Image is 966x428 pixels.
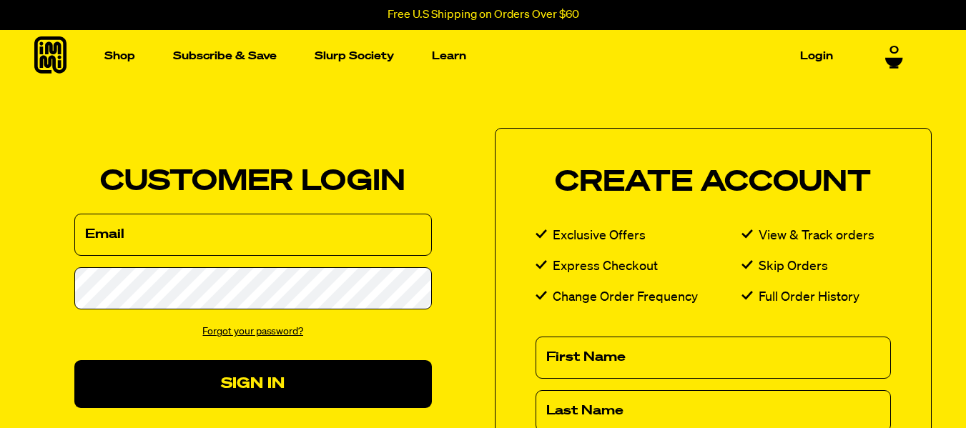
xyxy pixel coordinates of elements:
input: First Name [536,337,892,379]
input: Email [74,214,432,256]
a: Forgot your password? [202,327,303,337]
h2: Create Account [536,169,892,197]
li: Change Order Frequency [536,287,742,308]
a: Subscribe & Save [167,45,282,67]
nav: Main navigation [99,30,839,82]
span: 0 [889,44,899,57]
a: Learn [426,45,472,67]
a: Slurp Society [309,45,400,67]
li: View & Track orders [741,226,891,247]
h2: Customer Login [74,168,432,196]
p: Free U.S Shipping on Orders Over $60 [388,9,579,21]
li: Express Checkout [536,257,742,277]
a: Shop [99,45,141,67]
li: Skip Orders [741,257,891,277]
li: Exclusive Offers [536,226,742,247]
button: Sign In [74,360,432,408]
a: Login [794,45,839,67]
li: Full Order History [741,287,891,308]
a: 0 [885,44,903,69]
